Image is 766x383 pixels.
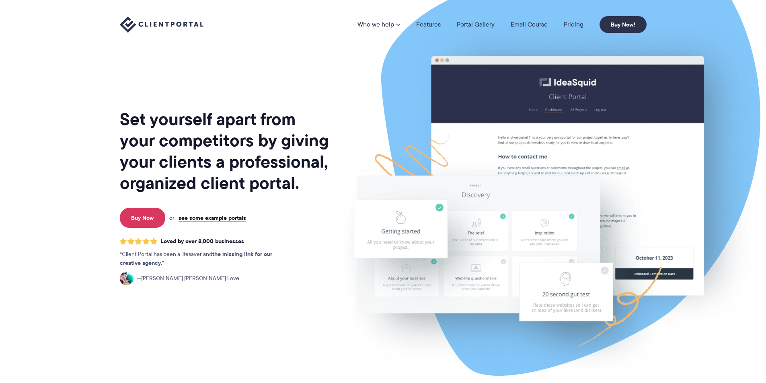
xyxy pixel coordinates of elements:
span: or [169,214,175,221]
a: Pricing [564,21,583,28]
a: Portal Gallery [457,21,495,28]
a: Email Course [511,21,548,28]
a: Buy Now [120,208,165,228]
h1: Set yourself apart from your competitors by giving your clients a professional, organized client ... [120,109,331,194]
span: [PERSON_NAME] [PERSON_NAME] Love [137,274,239,283]
span: Loved by over 8,000 businesses [160,238,244,245]
p: Client Portal has been a lifesaver and . [120,250,289,268]
strong: the missing link for our creative agency [120,250,272,267]
a: Features [416,21,441,28]
a: see some example portals [179,214,246,221]
a: Buy Now! [600,16,647,33]
a: Who we help [357,21,400,28]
